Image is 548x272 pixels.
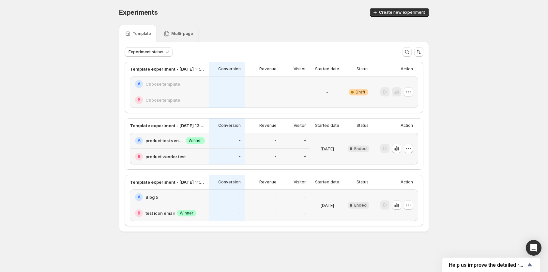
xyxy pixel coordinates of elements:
p: [DATE] [320,145,334,152]
p: - [239,81,241,87]
p: - [239,138,241,143]
p: - [304,195,306,200]
p: Started date [315,123,339,128]
h2: Choose template [145,81,180,87]
p: - [304,154,306,159]
button: Experiment status [125,47,173,57]
p: Action [401,123,413,128]
span: Create new experiment [379,10,425,15]
p: Status [357,123,369,128]
span: Draft [356,90,365,95]
p: Conversion [218,179,241,185]
h2: test icon email [145,210,175,216]
p: Template experiment - [DATE] 13:28:45 [130,122,205,129]
span: Ended [354,203,367,208]
span: Help us improve the detailed report for A/B campaigns [449,262,526,268]
p: - [275,138,277,143]
p: Status [357,66,369,72]
p: Multi-page [171,31,193,36]
p: Conversion [218,66,241,72]
p: Action [401,66,413,72]
p: Started date [315,179,339,185]
p: Visitor [294,66,306,72]
p: - [239,195,241,200]
h2: B [138,211,140,216]
p: - [239,97,241,103]
p: - [239,211,241,216]
p: [DATE] [320,202,334,209]
p: - [304,81,306,87]
p: Visitor [294,123,306,128]
p: - [275,81,277,87]
button: Show survey - Help us improve the detailed report for A/B campaigns [449,261,534,269]
p: - [326,89,328,95]
p: Conversion [218,123,241,128]
span: Experiment status [129,49,163,55]
p: Action [401,179,413,185]
h2: A [138,195,141,200]
p: Template experiment - [DATE] 11:42:07 [130,66,205,72]
h2: Choose template [145,97,180,103]
span: Winner [189,138,202,143]
h2: B [138,97,140,103]
p: - [304,138,306,143]
span: Experiments [119,8,158,16]
h2: B [138,154,140,159]
span: Winner [180,211,193,216]
p: - [275,211,277,216]
p: Revenue [259,179,277,185]
h2: A [138,138,141,143]
p: - [275,97,277,103]
p: Revenue [259,123,277,128]
p: - [275,195,277,200]
p: Status [357,179,369,185]
p: Template experiment - [DATE] 11:42:03 [130,179,205,185]
button: Create new experiment [370,8,429,17]
p: Started date [315,66,339,72]
span: Ended [354,146,367,151]
p: Template [132,31,151,36]
h2: A [138,81,141,87]
h2: product vendor test [145,153,186,160]
p: Visitor [294,179,306,185]
p: - [304,97,306,103]
p: Revenue [259,66,277,72]
div: Open Intercom Messenger [526,240,541,256]
p: - [275,154,277,159]
button: Sort the results [414,47,423,57]
h2: Blog 5 [145,194,158,200]
h2: product test vendor [145,137,183,144]
p: - [239,154,241,159]
p: - [304,211,306,216]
